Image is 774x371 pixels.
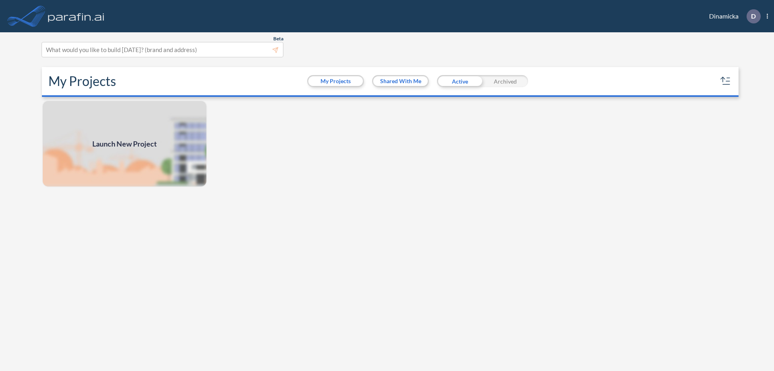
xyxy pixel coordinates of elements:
[697,9,768,23] div: Dinamicka
[46,8,106,24] img: logo
[437,75,483,87] div: Active
[308,76,363,86] button: My Projects
[42,100,207,187] img: add
[92,138,157,149] span: Launch New Project
[48,73,116,89] h2: My Projects
[751,13,756,20] p: D
[483,75,528,87] div: Archived
[42,100,207,187] a: Launch New Project
[373,76,428,86] button: Shared With Me
[273,36,283,42] span: Beta
[719,75,732,88] button: sort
